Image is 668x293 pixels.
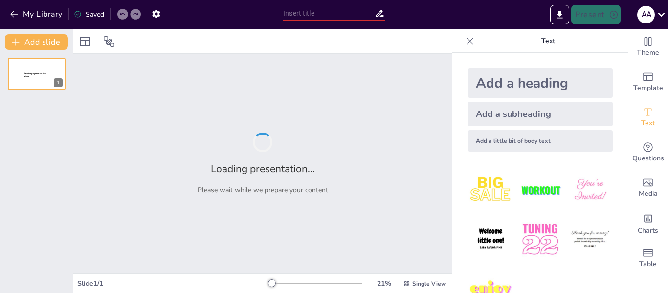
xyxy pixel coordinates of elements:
div: Saved [74,10,104,19]
span: Sendsteps presentation editor [24,72,46,78]
p: Text [478,29,619,53]
img: 3.jpeg [567,167,613,213]
button: Add slide [5,34,68,50]
button: Export to PowerPoint [550,5,569,24]
span: Media [639,188,658,199]
div: Change the overall theme [628,29,668,65]
span: Template [633,83,663,93]
div: 1 [54,78,63,87]
img: 6.jpeg [567,217,613,262]
div: Slide 1 / 1 [77,279,268,288]
div: Add images, graphics, shapes or video [628,170,668,205]
span: Single View [412,280,446,288]
input: Insert title [283,6,375,21]
img: 1.jpeg [468,167,513,213]
div: Add text boxes [628,100,668,135]
span: Position [103,36,115,47]
p: Please wait while we prepare your content [198,185,328,195]
span: Table [639,259,657,270]
div: A A [637,6,655,23]
span: Theme [637,47,659,58]
span: Text [641,118,655,129]
div: Get real-time input from your audience [628,135,668,170]
div: Add charts and graphs [628,205,668,241]
div: 21 % [372,279,396,288]
img: 2.jpeg [517,167,563,213]
button: Present [571,5,620,24]
span: Charts [638,225,658,236]
div: Add a little bit of body text [468,130,613,152]
button: My Library [7,6,67,22]
div: Add a heading [468,68,613,98]
button: A A [637,5,655,24]
div: Add a table [628,241,668,276]
div: Layout [77,34,93,49]
img: 5.jpeg [517,217,563,262]
span: Questions [632,153,664,164]
img: 4.jpeg [468,217,513,262]
div: Add ready made slides [628,65,668,100]
div: 1 [8,58,66,90]
h2: Loading presentation... [211,162,315,176]
div: Add a subheading [468,102,613,126]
